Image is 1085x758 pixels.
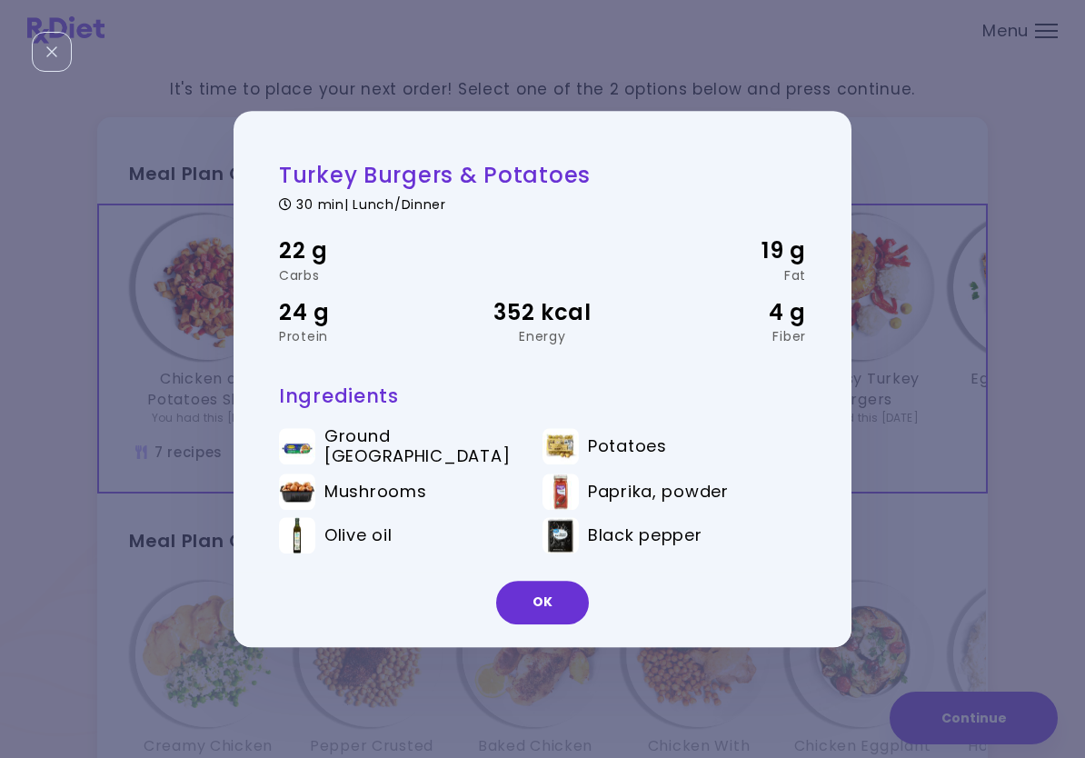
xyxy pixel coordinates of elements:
[454,330,630,343] div: Energy
[324,482,426,502] span: Mushrooms
[588,525,702,545] span: Black pepper
[631,269,806,282] div: Fat
[279,234,454,268] div: 22 g
[588,482,729,502] span: Paprika, powder
[631,330,806,343] div: Fiber
[588,436,667,456] span: Potatoes
[324,525,392,545] span: Olive oil
[279,330,454,343] div: Protein
[279,194,806,211] div: 30 min | Lunch/Dinner
[324,427,516,466] span: Ground [GEOGRAPHIC_DATA]
[631,295,806,330] div: 4 g
[631,234,806,268] div: 19 g
[279,269,454,282] div: Carbs
[279,161,806,189] h2: Turkey Burgers & Potatoes
[496,581,589,624] button: OK
[454,295,630,330] div: 352 kcal
[279,384,806,408] h3: Ingredients
[279,295,454,330] div: 24 g
[32,32,72,72] div: Close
